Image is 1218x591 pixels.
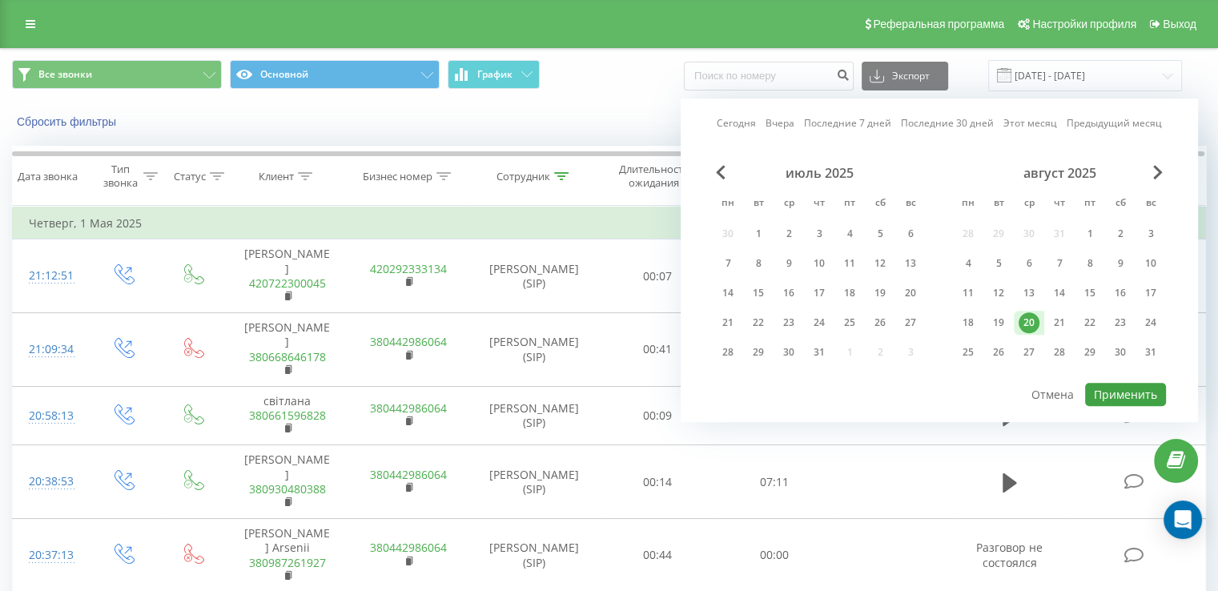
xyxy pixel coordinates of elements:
[748,342,769,363] div: 29
[1085,383,1166,406] button: Применить
[1105,281,1136,305] div: сб 16 авг. 2025 г.
[774,340,804,364] div: ср 30 июля 2025 г.
[249,408,326,423] a: 380661596828
[953,281,983,305] div: пн 11 авг. 2025 г.
[370,467,447,482] a: 380442986064
[804,222,834,246] div: чт 3 июля 2025 г.
[748,223,769,244] div: 1
[870,253,890,274] div: 12
[1047,192,1071,216] abbr: четверг
[1140,223,1161,244] div: 3
[370,261,447,276] a: 420292333134
[1105,222,1136,246] div: сб 2 авг. 2025 г.
[953,340,983,364] div: пн 25 авг. 2025 г.
[1003,116,1057,131] a: Этот месяц
[900,312,921,333] div: 27
[13,207,1206,239] td: Четверг, 1 Мая 2025
[718,253,738,274] div: 7
[983,340,1014,364] div: вт 26 авг. 2025 г.
[865,281,895,305] div: сб 19 июля 2025 г.
[227,313,348,387] td: [PERSON_NAME]
[809,253,830,274] div: 10
[804,311,834,335] div: чт 24 июля 2025 г.
[1105,311,1136,335] div: сб 23 авг. 2025 г.
[716,445,832,519] td: 07:11
[101,163,139,190] div: Тип звонка
[12,60,222,89] button: Все звонки
[988,253,1009,274] div: 5
[29,466,71,497] div: 20:38:53
[868,192,892,216] abbr: суббота
[895,311,926,335] div: вс 27 июля 2025 г.
[809,312,830,333] div: 24
[804,340,834,364] div: чт 31 июля 2025 г.
[469,386,600,445] td: [PERSON_NAME] (SIP)
[1136,222,1166,246] div: вс 3 авг. 2025 г.
[1014,251,1044,275] div: ср 6 авг. 2025 г.
[716,192,740,216] abbr: понедельник
[809,223,830,244] div: 3
[953,251,983,275] div: пн 4 авг. 2025 г.
[774,222,804,246] div: ср 2 июля 2025 г.
[774,311,804,335] div: ср 23 июля 2025 г.
[1140,312,1161,333] div: 24
[1017,192,1041,216] abbr: среда
[1079,223,1100,244] div: 1
[1023,383,1083,406] button: Отмена
[778,283,799,304] div: 16
[448,60,540,89] button: График
[370,400,447,416] a: 380442986064
[718,312,738,333] div: 21
[718,342,738,363] div: 28
[29,334,71,365] div: 21:09:34
[249,555,326,570] a: 380987261927
[1136,281,1166,305] div: вс 17 авг. 2025 г.
[1110,312,1131,333] div: 23
[956,192,980,216] abbr: понедельник
[18,170,78,183] div: Дата звонка
[469,445,600,519] td: [PERSON_NAME] (SIP)
[895,222,926,246] div: вс 6 июля 2025 г.
[1079,342,1100,363] div: 29
[839,312,860,333] div: 25
[1110,342,1131,363] div: 30
[748,312,769,333] div: 22
[834,251,865,275] div: пт 11 июля 2025 г.
[469,313,600,387] td: [PERSON_NAME] (SIP)
[1019,312,1039,333] div: 20
[1136,340,1166,364] div: вс 31 авг. 2025 г.
[600,445,716,519] td: 00:14
[748,283,769,304] div: 15
[1075,222,1105,246] div: пт 1 авг. 2025 г.
[1139,192,1163,216] abbr: воскресенье
[839,253,860,274] div: 11
[953,311,983,335] div: пн 18 авг. 2025 г.
[1014,340,1044,364] div: ср 27 авг. 2025 г.
[774,251,804,275] div: ср 9 июля 2025 г.
[870,283,890,304] div: 19
[370,334,447,349] a: 380442986064
[1140,342,1161,363] div: 31
[809,283,830,304] div: 17
[895,251,926,275] div: вс 13 июля 2025 г.
[1049,342,1070,363] div: 28
[1078,192,1102,216] abbr: пятница
[743,222,774,246] div: вт 1 июля 2025 г.
[987,192,1011,216] abbr: вторник
[983,281,1014,305] div: вт 12 авг. 2025 г.
[469,239,600,313] td: [PERSON_NAME] (SIP)
[713,340,743,364] div: пн 28 июля 2025 г.
[174,170,206,183] div: Статус
[865,311,895,335] div: сб 26 июля 2025 г.
[1019,342,1039,363] div: 27
[1108,192,1132,216] abbr: суббота
[988,312,1009,333] div: 19
[1163,18,1196,30] span: Выход
[713,165,926,181] div: июль 2025
[1049,312,1070,333] div: 21
[839,223,860,244] div: 4
[807,192,831,216] abbr: четверг
[259,170,294,183] div: Клиент
[870,223,890,244] div: 5
[1105,340,1136,364] div: сб 30 авг. 2025 г.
